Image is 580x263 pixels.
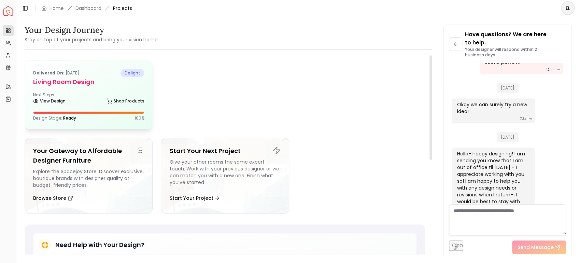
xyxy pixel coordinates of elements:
[33,70,65,76] b: Delivered on:
[33,146,144,165] h5: Your Gateway to Affordable Designer Furniture
[520,115,533,122] div: 7:34 PM
[33,191,73,205] button: Browse Store
[25,36,158,43] small: Stay on top of your projects and bring your vision home
[161,138,289,213] a: Start Your Next ProjectGive your other rooms the same expert touch. Work with your previous desig...
[547,66,561,73] div: 12:44 PM
[25,25,158,36] h3: Your Design Journey
[33,92,144,106] div: Next Steps:
[465,30,566,47] p: Have questions? We are here to help.
[465,47,566,58] p: Your designer will respond within 2 business days.
[49,5,64,12] a: Home
[33,77,144,87] h5: Living Room design
[75,5,101,12] a: Dashboard
[33,168,144,189] div: Explore the Spacejoy Store. Discover exclusive, boutique brands with designer quality at budget-f...
[25,138,153,213] a: Your Gateway to Affordable Designer FurnitureExplore the Spacejoy Store. Discover exclusive, bout...
[457,101,528,115] div: Okay we can surely try a new idea!
[497,83,519,93] span: [DATE]
[497,132,519,142] span: [DATE]
[3,6,13,16] img: Spacejoy Logo
[33,96,66,106] a: View Design
[63,115,76,121] span: Ready
[562,2,574,14] span: EL
[41,5,132,12] nav: breadcrumb
[121,69,144,77] span: delight
[33,69,79,77] p: [DATE]
[169,146,280,156] h5: Start Your Next Project
[561,1,575,15] button: EL
[3,6,13,16] a: Spacejoy
[55,240,144,250] h5: Need Help with Your Design?
[33,115,76,121] p: Design Stage:
[107,96,144,106] a: Shop Products
[113,5,132,12] span: Projects
[169,191,220,205] button: Start Your Project
[169,158,280,189] div: Give your other rooms the same expert touch. Work with your previous designer or we can match you...
[134,115,144,121] p: 100 %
